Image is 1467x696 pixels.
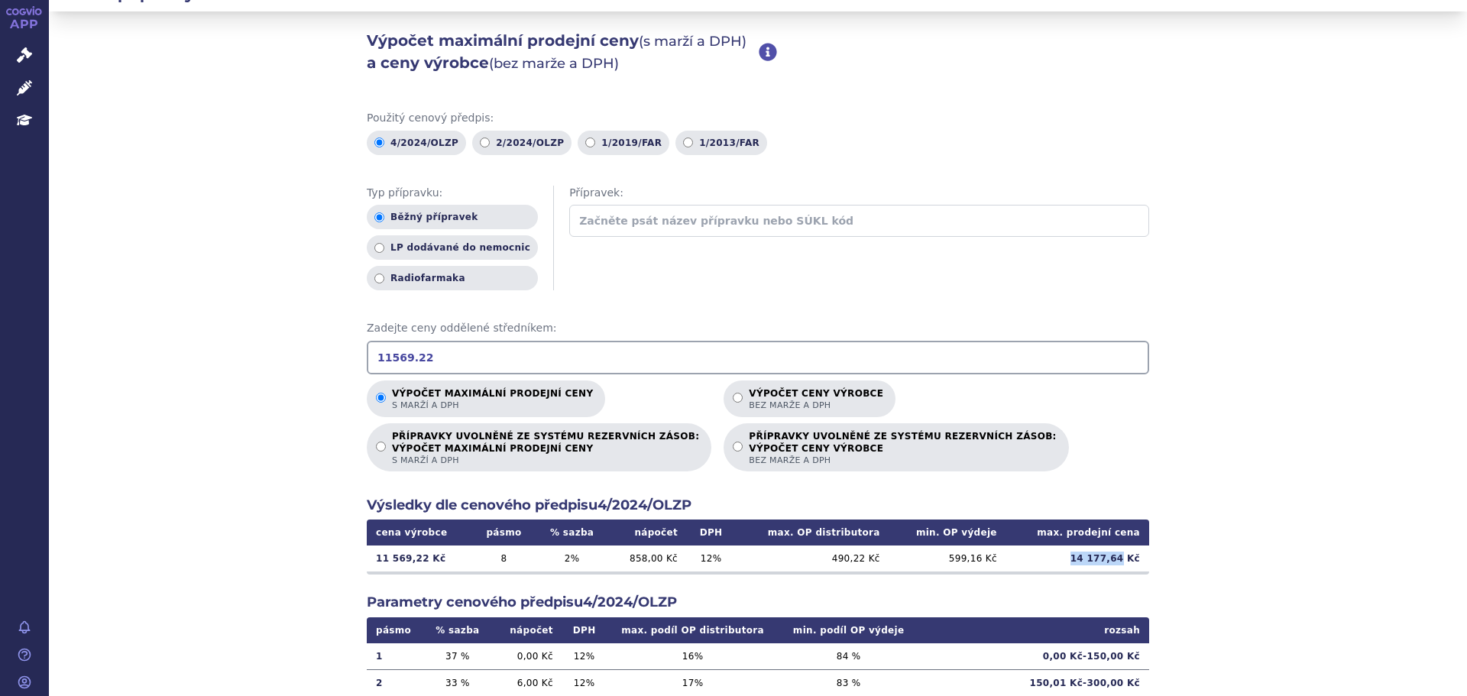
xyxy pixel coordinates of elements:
label: 1/2013/FAR [675,131,767,155]
input: 4/2024/OLZP [374,138,384,147]
td: 8 [472,545,536,571]
input: Výpočet ceny výrobcebez marže a DPH [733,393,743,403]
p: Výpočet maximální prodejní ceny [392,388,593,411]
span: s marží a DPH [392,455,699,466]
td: 12 % [562,669,607,696]
label: Běžný přípravek [367,205,538,229]
span: s marží a DPH [392,400,593,411]
h2: Parametry cenového předpisu 4/2024/OLZP [367,593,1149,612]
td: 599,16 Kč [889,545,1006,571]
label: 1/2019/FAR [578,131,669,155]
span: Typ přípravku: [367,186,538,201]
span: bez marže a DPH [749,455,1056,466]
th: max. podíl OP distributora [606,617,779,643]
td: 1 [367,643,424,670]
label: LP dodávané do nemocnic [367,235,538,260]
td: 84 % [779,643,918,670]
td: 2 % [536,545,609,571]
input: Začněte psát název přípravku nebo SÚKL kód [569,205,1149,237]
input: LP dodávané do nemocnic [374,243,384,253]
strong: VÝPOČET MAXIMÁLNÍ PRODEJNÍ CENY [392,442,699,455]
p: PŘÍPRAVKY UVOLNĚNÉ ZE SYSTÉMU REZERVNÍCH ZÁSOB: [749,431,1056,466]
input: PŘÍPRAVKY UVOLNĚNÉ ZE SYSTÉMU REZERVNÍCH ZÁSOB:VÝPOČET CENY VÝROBCEbez marže a DPH [733,442,743,452]
td: 33 % [424,669,491,696]
td: 0,00 Kč - 150,00 Kč [918,643,1149,670]
th: DPH [687,520,735,545]
th: % sazba [424,617,491,643]
td: 83 % [779,669,918,696]
p: PŘÍPRAVKY UVOLNĚNÉ ZE SYSTÉMU REZERVNÍCH ZÁSOB: [392,431,699,466]
td: 37 % [424,643,491,670]
h2: Výsledky dle cenového předpisu 4/2024/OLZP [367,496,1149,515]
span: bez marže a DPH [749,400,883,411]
td: 17 % [606,669,779,696]
p: Výpočet ceny výrobce [749,388,883,411]
input: 1/2019/FAR [585,138,595,147]
th: nápočet [491,617,562,643]
strong: VÝPOČET CENY VÝROBCE [749,442,1056,455]
span: Přípravek: [569,186,1149,201]
th: DPH [562,617,607,643]
td: 14 177,64 Kč [1006,545,1149,571]
input: Radiofarmaka [374,274,384,283]
td: 0,00 Kč [491,643,562,670]
input: PŘÍPRAVKY UVOLNĚNÉ ZE SYSTÉMU REZERVNÍCH ZÁSOB:VÝPOČET MAXIMÁLNÍ PRODEJNÍ CENYs marží a DPH [376,442,386,452]
input: 2/2024/OLZP [480,138,490,147]
span: Zadejte ceny oddělené středníkem: [367,321,1149,336]
td: 2 [367,669,424,696]
label: Radiofarmaka [367,266,538,290]
th: rozsah [918,617,1149,643]
span: (bez marže a DPH) [489,55,619,72]
label: 2/2024/OLZP [472,131,572,155]
label: 4/2024/OLZP [367,131,466,155]
input: Výpočet maximální prodejní cenys marží a DPH [376,393,386,403]
th: max. OP distributora [735,520,889,545]
th: max. prodejní cena [1006,520,1149,545]
td: 11 569,22 Kč [367,545,472,571]
td: 6,00 Kč [491,669,562,696]
td: 150,01 Kč - 300,00 Kč [918,669,1149,696]
h2: Výpočet maximální prodejní ceny a ceny výrobce [367,30,759,74]
th: pásmo [472,520,536,545]
span: (s marží a DPH) [639,33,746,50]
th: nápočet [609,520,687,545]
td: 490,22 Kč [735,545,889,571]
th: cena výrobce [367,520,472,545]
th: pásmo [367,617,424,643]
td: 12 % [562,643,607,670]
th: % sazba [536,520,609,545]
input: Běžný přípravek [374,212,384,222]
th: min. OP výdeje [889,520,1006,545]
input: 1/2013/FAR [683,138,693,147]
td: 16 % [606,643,779,670]
input: Zadejte ceny oddělené středníkem [367,341,1149,374]
span: Použitý cenový předpis: [367,111,1149,126]
td: 12 % [687,545,735,571]
td: 858,00 Kč [609,545,687,571]
th: min. podíl OP výdeje [779,617,918,643]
